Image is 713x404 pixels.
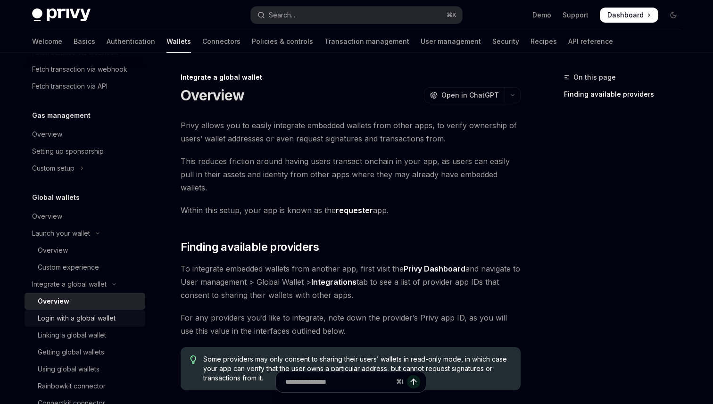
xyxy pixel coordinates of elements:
a: Recipes [531,30,557,53]
div: Search... [269,9,295,21]
div: Overview [38,245,68,256]
strong: requester [336,206,373,215]
span: Privy allows you to easily integrate embedded wallets from other apps, to verify ownership of use... [181,119,521,145]
strong: Privy Dashboard [404,264,465,273]
a: Custom experience [25,259,145,276]
button: Open in ChatGPT [424,87,505,103]
div: Launch your wallet [32,228,90,239]
a: Authentication [107,30,155,53]
div: Getting global wallets [38,346,104,358]
a: Wallets [166,30,191,53]
span: Open in ChatGPT [441,91,499,100]
div: Overview [32,129,62,140]
div: Using global wallets [38,363,99,375]
a: User management [421,30,481,53]
div: Setting up sponsorship [32,146,104,157]
div: Integrate a global wallet [181,73,521,82]
a: Transaction management [324,30,409,53]
div: Fetch transaction via webhook [32,64,127,75]
a: Overview [25,293,145,310]
a: Overview [25,242,145,259]
a: Security [492,30,519,53]
div: Rainbowkit connector [38,380,106,392]
button: Toggle Integrate a global wallet section [25,276,145,293]
a: Overview [25,126,145,143]
a: Setting up sponsorship [25,143,145,160]
a: Linking a global wallet [25,327,145,344]
a: Welcome [32,30,62,53]
span: Dashboard [607,10,644,20]
h5: Gas management [32,110,91,121]
a: Connectors [202,30,240,53]
div: Overview [32,211,62,222]
span: On this page [573,72,616,83]
div: Integrate a global wallet [32,279,107,290]
div: Linking a global wallet [38,330,106,341]
a: Policies & controls [252,30,313,53]
button: Open search [251,7,462,24]
a: Finding available providers [564,87,688,102]
img: dark logo [32,8,91,22]
button: Toggle Launch your wallet section [25,225,145,242]
button: Send message [407,375,420,388]
div: Custom setup [32,163,75,174]
span: This reduces friction around having users transact onchain in your app, as users can easily pull ... [181,155,521,194]
button: Toggle Custom setup section [25,160,145,177]
a: Integrations [311,277,356,287]
h1: Overview [181,87,244,104]
div: Fetch transaction via API [32,81,108,92]
a: Login with a global wallet [25,310,145,327]
span: Within this setup, your app is known as the app. [181,204,521,217]
a: Overview [25,208,145,225]
input: Ask a question... [285,371,392,392]
span: To integrate embedded wallets from another app, first visit the and navigate to User management >... [181,262,521,302]
a: Privy Dashboard [404,264,465,274]
a: Getting global wallets [25,344,145,361]
svg: Tip [190,355,197,364]
span: For any providers you’d like to integrate, note down the provider’s Privy app ID, as you will use... [181,311,521,338]
a: Fetch transaction via API [25,78,145,95]
div: Login with a global wallet [38,313,116,324]
a: Basics [74,30,95,53]
span: Some providers may only consent to sharing their users’ wallets in read-only mode, in which case ... [203,355,511,383]
div: Custom experience [38,262,99,273]
a: Rainbowkit connector [25,378,145,395]
h5: Global wallets [32,192,80,203]
a: API reference [568,30,613,53]
a: Demo [532,10,551,20]
a: Fetch transaction via webhook [25,61,145,78]
span: ⌘ K [447,11,456,19]
a: Support [563,10,589,20]
a: Dashboard [600,8,658,23]
div: Overview [38,296,69,307]
a: Using global wallets [25,361,145,378]
span: Finding available providers [181,239,319,255]
button: Toggle dark mode [666,8,681,23]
